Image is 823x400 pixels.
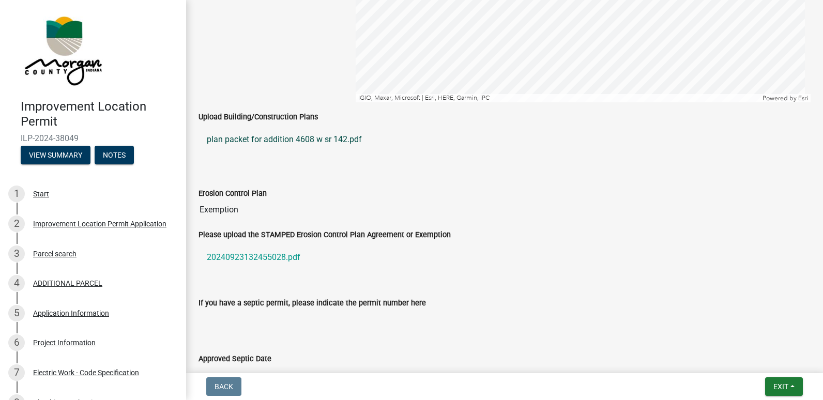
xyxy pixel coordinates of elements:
[199,356,271,363] label: Approved Septic Date
[21,146,90,164] button: View Summary
[199,190,267,197] label: Erosion Control Plan
[760,94,811,102] div: Powered by
[95,151,134,160] wm-modal-confirm: Notes
[199,300,426,307] label: If you have a septic permit, please indicate the permit number here
[95,146,134,164] button: Notes
[33,190,49,197] div: Start
[21,133,165,143] span: ILP-2024-38049
[765,377,803,396] button: Exit
[356,94,760,102] div: IGIO, Maxar, Microsoft | Esri, HERE, Garmin, iPC
[206,377,241,396] button: Back
[798,95,808,102] a: Esri
[33,369,139,376] div: Electric Work - Code Specification
[8,334,25,351] div: 6
[21,11,104,88] img: Morgan County, Indiana
[199,245,811,270] a: 20240923132455028.pdf
[33,310,109,317] div: Application Information
[8,364,25,381] div: 7
[33,220,166,227] div: Improvement Location Permit Application
[199,232,451,239] label: Please upload the STAMPED Erosion Control Plan Agreement or Exemption
[33,280,102,287] div: ADDITIONAL PARCEL
[199,114,318,121] label: Upload Building/Construction Plans
[8,245,25,262] div: 3
[8,186,25,202] div: 1
[33,339,96,346] div: Project Information
[21,151,90,160] wm-modal-confirm: Summary
[199,127,811,152] a: plan packet for addition 4608 w sr 142.pdf
[8,305,25,321] div: 5
[21,99,178,129] h4: Improvement Location Permit
[8,216,25,232] div: 2
[33,250,77,257] div: Parcel search
[215,382,233,391] span: Back
[773,382,788,391] span: Exit
[8,275,25,291] div: 4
